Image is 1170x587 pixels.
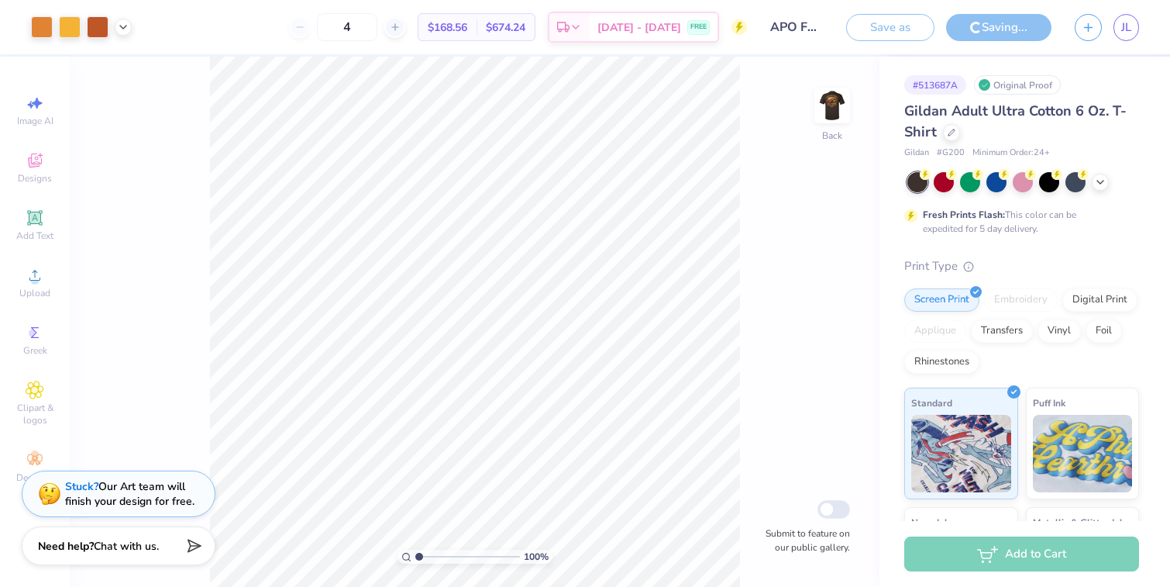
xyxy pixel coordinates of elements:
[759,12,834,43] input: Untitled Design
[904,147,929,160] span: Gildan
[16,230,53,242] span: Add Text
[1121,19,1131,36] span: JL
[757,527,850,554] label: Submit to feature on our public gallery.
[817,90,848,121] img: Back
[904,75,966,95] div: # 513687A
[971,319,1033,343] div: Transfers
[486,19,525,36] span: $674.24
[65,479,98,494] strong: Stuck?
[904,257,1139,275] div: Print Type
[17,115,53,127] span: Image AI
[524,550,549,564] span: 100 %
[19,287,50,299] span: Upload
[904,350,979,374] div: Rhinestones
[1033,415,1133,492] img: Puff Ink
[822,129,842,143] div: Back
[597,19,681,36] span: [DATE] - [DATE]
[1038,319,1081,343] div: Vinyl
[937,147,965,160] span: # G200
[904,319,966,343] div: Applique
[23,344,47,357] span: Greek
[923,209,1005,221] strong: Fresh Prints Flash:
[911,514,949,530] span: Neon Ink
[904,102,1127,141] span: Gildan Adult Ultra Cotton 6 Oz. T-Shirt
[1033,514,1124,530] span: Metallic & Glitter Ink
[984,288,1058,312] div: Embroidery
[972,147,1050,160] span: Minimum Order: 24 +
[690,22,707,33] span: FREE
[18,172,52,185] span: Designs
[923,208,1113,236] div: This color can be expedited for 5 day delivery.
[8,402,62,426] span: Clipart & logos
[65,479,194,509] div: Our Art team will finish your design for free.
[974,75,1061,95] div: Original Proof
[428,19,467,36] span: $168.56
[317,13,377,41] input: – –
[911,395,952,411] span: Standard
[38,539,94,554] strong: Need help?
[1062,288,1137,312] div: Digital Print
[16,471,53,484] span: Decorate
[1033,395,1065,411] span: Puff Ink
[911,415,1011,492] img: Standard
[1086,319,1122,343] div: Foil
[904,288,979,312] div: Screen Print
[94,539,159,554] span: Chat with us.
[1113,14,1139,41] a: JL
